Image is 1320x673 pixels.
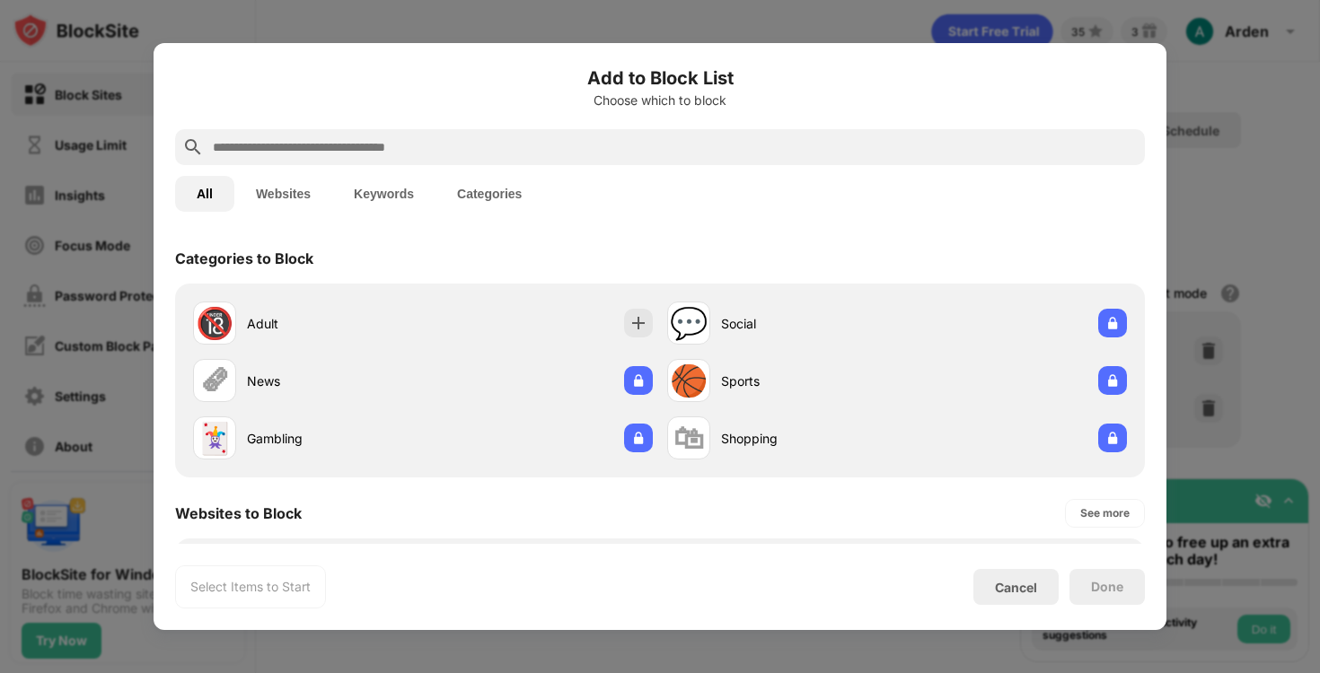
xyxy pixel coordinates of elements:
[175,93,1145,108] div: Choose which to block
[247,314,423,333] div: Adult
[1091,580,1123,594] div: Done
[247,371,423,390] div: News
[670,305,708,342] div: 💬
[175,504,302,522] div: Websites to Block
[670,363,708,399] div: 🏀
[234,176,332,212] button: Websites
[436,176,543,212] button: Categories
[190,578,311,596] div: Select Items to Start
[995,580,1037,595] div: Cancel
[247,429,423,448] div: Gambling
[199,363,230,399] div: 🗞
[1080,504,1130,522] div: See more
[673,420,704,457] div: 🛍
[175,249,313,267] div: Categories to Block
[721,314,897,333] div: Social
[175,65,1145,92] h6: Add to Block List
[182,136,204,158] img: search.svg
[721,371,897,390] div: Sports
[332,176,436,212] button: Keywords
[196,420,233,457] div: 🃏
[721,429,897,448] div: Shopping
[196,305,233,342] div: 🔞
[175,176,234,212] button: All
